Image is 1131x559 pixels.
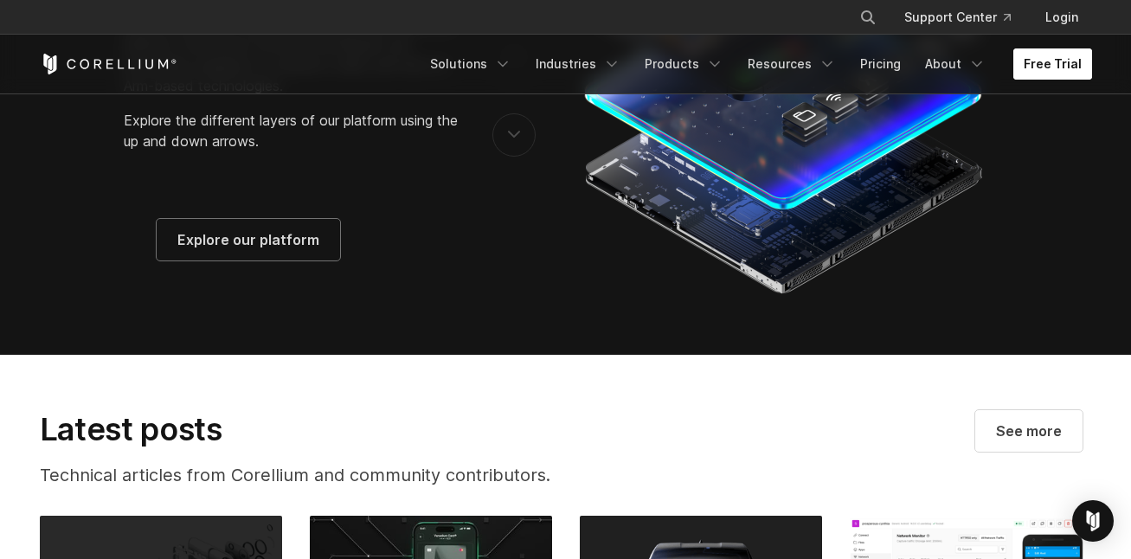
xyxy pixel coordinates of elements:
[525,48,631,80] a: Industries
[915,48,996,80] a: About
[40,410,630,448] h2: Latest posts
[634,48,734,80] a: Products
[40,462,630,488] p: Technical articles from Corellium and community contributors.
[1072,500,1114,542] div: Open Intercom Messenger
[420,48,522,80] a: Solutions
[1031,2,1092,33] a: Login
[492,113,536,157] button: previous
[975,410,1083,452] a: Visit our blog
[850,48,911,80] a: Pricing
[1013,48,1092,80] a: Free Trial
[177,229,319,250] span: Explore our platform
[890,2,1025,33] a: Support Center
[157,219,340,260] a: Explore our platform
[124,110,458,151] p: Explore the different layers of our platform using the up and down arrows.
[737,48,846,80] a: Resources
[996,421,1062,441] span: See more
[40,54,177,74] a: Corellium Home
[420,48,1092,80] div: Navigation Menu
[852,2,884,33] button: Search
[839,2,1092,33] div: Navigation Menu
